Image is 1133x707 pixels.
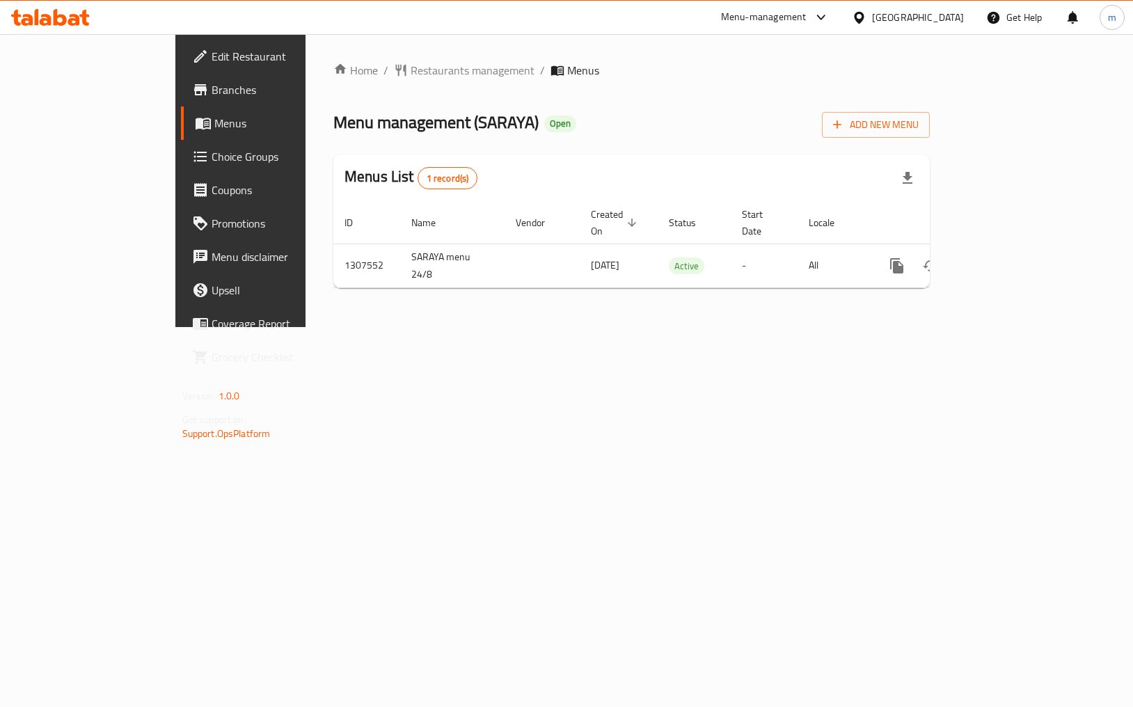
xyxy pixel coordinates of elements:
[394,62,534,79] a: Restaurants management
[212,248,354,265] span: Menu disclaimer
[591,206,641,239] span: Created On
[400,244,505,287] td: SARAYA menu 24/8
[181,207,365,240] a: Promotions
[344,214,371,231] span: ID
[212,48,354,65] span: Edit Restaurant
[212,148,354,165] span: Choice Groups
[182,424,271,443] a: Support.OpsPlatform
[212,182,354,198] span: Coupons
[721,9,807,26] div: Menu-management
[181,173,365,207] a: Coupons
[669,258,704,274] span: Active
[181,340,365,374] a: Grocery Checklist
[181,40,365,73] a: Edit Restaurant
[742,206,781,239] span: Start Date
[914,249,947,283] button: Change Status
[869,202,1025,244] th: Actions
[833,116,919,134] span: Add New Menu
[891,161,924,195] div: Export file
[212,81,354,98] span: Branches
[872,10,964,25] div: [GEOGRAPHIC_DATA]
[212,215,354,232] span: Promotions
[540,62,545,79] li: /
[333,202,1025,288] table: enhanced table
[669,214,714,231] span: Status
[731,244,798,287] td: -
[591,256,619,274] span: [DATE]
[333,106,539,138] span: Menu management ( SARAYA )
[383,62,388,79] li: /
[212,315,354,332] span: Coverage Report
[1108,10,1116,25] span: m
[181,140,365,173] a: Choice Groups
[809,214,853,231] span: Locale
[181,106,365,140] a: Menus
[567,62,599,79] span: Menus
[411,214,454,231] span: Name
[822,112,930,138] button: Add New Menu
[880,249,914,283] button: more
[212,282,354,299] span: Upsell
[333,62,930,79] nav: breadcrumb
[418,172,477,185] span: 1 record(s)
[333,244,400,287] td: 1307552
[219,387,240,405] span: 1.0.0
[181,240,365,273] a: Menu disclaimer
[181,73,365,106] a: Branches
[212,349,354,365] span: Grocery Checklist
[798,244,869,287] td: All
[516,214,563,231] span: Vendor
[544,118,576,129] span: Open
[181,307,365,340] a: Coverage Report
[182,387,216,405] span: Version:
[182,411,246,429] span: Get support on:
[214,115,354,132] span: Menus
[344,166,477,189] h2: Menus List
[411,62,534,79] span: Restaurants management
[544,116,576,132] div: Open
[181,273,365,307] a: Upsell
[418,167,478,189] div: Total records count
